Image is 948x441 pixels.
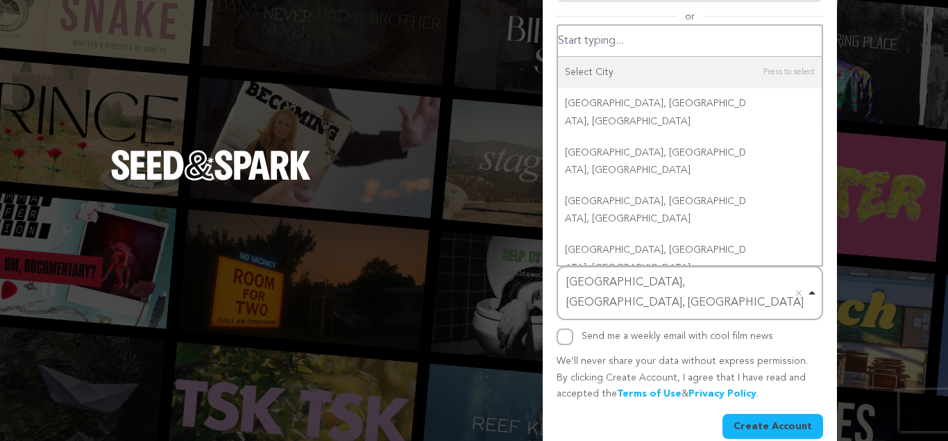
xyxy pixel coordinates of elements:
button: Remove item: 'ChIJlZ_bKFmGz4kR19dOWdfFRaM' [792,286,806,300]
p: We’ll never share your data without express permission. By clicking Create Account, I agree that ... [557,353,823,403]
button: Create Account [722,414,823,439]
label: Send me a weekly email with cool film news [582,331,773,341]
div: [GEOGRAPHIC_DATA], [GEOGRAPHIC_DATA], [GEOGRAPHIC_DATA] [558,88,822,137]
a: Seed&Spark Homepage [111,150,311,208]
img: Seed&Spark Logo [111,150,311,181]
span: or [677,10,703,24]
a: Terms of Use [617,389,682,399]
a: Privacy Policy [688,389,756,399]
div: Select City [558,57,822,88]
div: [GEOGRAPHIC_DATA], [GEOGRAPHIC_DATA], [GEOGRAPHIC_DATA] [558,138,822,186]
div: [GEOGRAPHIC_DATA], [GEOGRAPHIC_DATA], [GEOGRAPHIC_DATA] [558,186,822,235]
div: [GEOGRAPHIC_DATA], [GEOGRAPHIC_DATA], [GEOGRAPHIC_DATA] [566,273,805,313]
input: Select City [558,26,822,57]
div: [GEOGRAPHIC_DATA], [GEOGRAPHIC_DATA], [GEOGRAPHIC_DATA] [558,235,822,283]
